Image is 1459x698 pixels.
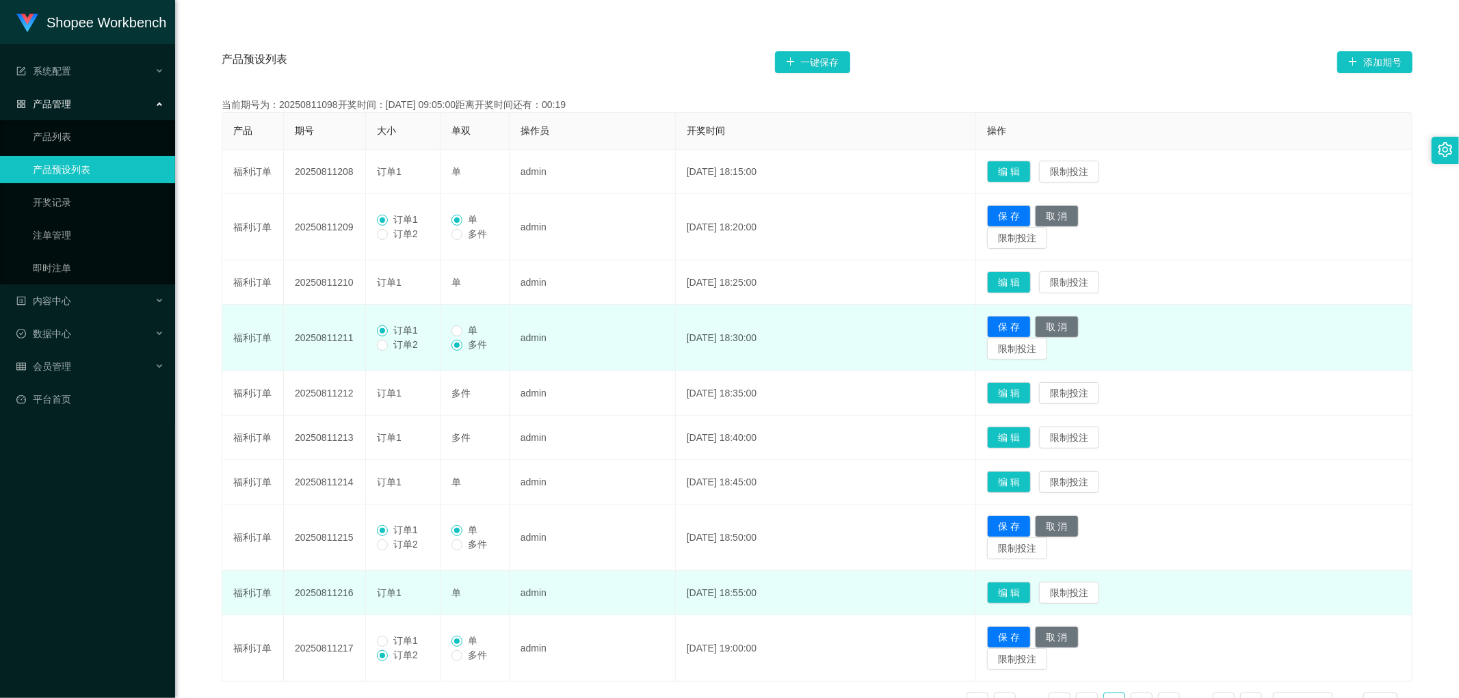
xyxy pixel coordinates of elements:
[987,227,1047,249] button: 限制投注
[987,316,1031,338] button: 保 存
[987,515,1031,537] button: 保 存
[1039,271,1099,293] button: 限制投注
[295,125,314,136] span: 期号
[388,649,423,660] span: 订单2
[987,648,1047,670] button: 限制投注
[462,635,483,646] span: 单
[462,524,483,535] span: 单
[987,205,1031,227] button: 保 存
[510,150,676,194] td: admin
[377,587,402,598] span: 订单1
[676,505,976,571] td: [DATE] 18:50:00
[222,571,284,615] td: 福利订单
[987,161,1031,183] button: 编 辑
[987,626,1031,648] button: 保 存
[33,156,164,183] a: 产品预设列表
[676,460,976,505] td: [DATE] 18:45:00
[222,615,284,682] td: 福利订单
[388,228,423,239] span: 订单2
[222,51,287,73] span: 产品预设列表
[1039,427,1099,448] button: 限制投注
[16,295,71,306] span: 内容中心
[16,99,26,109] i: 图标: appstore-o
[1337,51,1412,73] button: 图标: plus添加期号
[284,260,366,305] td: 20250811210
[462,325,483,336] span: 单
[16,16,166,27] a: Shopee Workbench
[16,362,26,371] i: 图标: table
[987,427,1031,448] button: 编 辑
[676,194,976,260] td: [DATE] 18:20:00
[987,338,1047,360] button: 限制投注
[16,296,26,306] i: 图标: profile
[462,649,492,660] span: 多件
[1035,515,1079,537] button: 取 消
[676,571,976,615] td: [DATE] 18:55:00
[676,615,976,682] td: [DATE] 19:00:00
[377,166,402,177] span: 订单1
[284,305,366,371] td: 20250811211
[33,123,164,150] a: 产品列表
[462,539,492,550] span: 多件
[451,125,471,136] span: 单双
[377,125,396,136] span: 大小
[47,1,166,44] h1: Shopee Workbench
[510,416,676,460] td: admin
[388,524,423,535] span: 订单1
[388,539,423,550] span: 订单2
[1039,471,1099,493] button: 限制投注
[510,505,676,571] td: admin
[451,166,461,177] span: 单
[462,228,492,239] span: 多件
[1039,582,1099,604] button: 限制投注
[462,339,492,350] span: 多件
[16,329,26,338] i: 图标: check-circle-o
[222,416,284,460] td: 福利订单
[451,587,461,598] span: 单
[233,125,252,136] span: 产品
[388,339,423,350] span: 订单2
[451,277,461,288] span: 单
[16,66,71,77] span: 系统配置
[388,325,423,336] span: 订单1
[33,254,164,282] a: 即时注单
[284,505,366,571] td: 20250811215
[1035,316,1079,338] button: 取 消
[16,98,71,109] span: 产品管理
[377,388,402,399] span: 订单1
[676,371,976,416] td: [DATE] 18:35:00
[510,615,676,682] td: admin
[284,460,366,505] td: 20250811214
[676,150,976,194] td: [DATE] 18:15:00
[222,98,1412,112] div: 当前期号为：20250811098开奖时间：[DATE] 09:05:00距离开奖时间还有：00:19
[388,214,423,225] span: 订单1
[775,51,850,73] button: 图标: plus一键保存
[222,194,284,260] td: 福利订单
[16,66,26,76] i: 图标: form
[1035,626,1079,648] button: 取 消
[987,382,1031,404] button: 编 辑
[676,305,976,371] td: [DATE] 18:30:00
[462,214,483,225] span: 单
[388,635,423,646] span: 订单1
[284,571,366,615] td: 20250811216
[510,305,676,371] td: admin
[222,460,284,505] td: 福利订单
[222,371,284,416] td: 福利订单
[510,260,676,305] td: admin
[1039,382,1099,404] button: 限制投注
[284,371,366,416] td: 20250811212
[284,416,366,460] td: 20250811213
[1039,161,1099,183] button: 限制投注
[676,416,976,460] td: [DATE] 18:40:00
[510,571,676,615] td: admin
[987,125,1006,136] span: 操作
[284,615,366,682] td: 20250811217
[16,328,71,339] span: 数据中心
[284,194,366,260] td: 20250811209
[521,125,549,136] span: 操作员
[987,537,1047,559] button: 限制投注
[987,271,1031,293] button: 编 辑
[222,150,284,194] td: 福利订单
[377,432,402,443] span: 订单1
